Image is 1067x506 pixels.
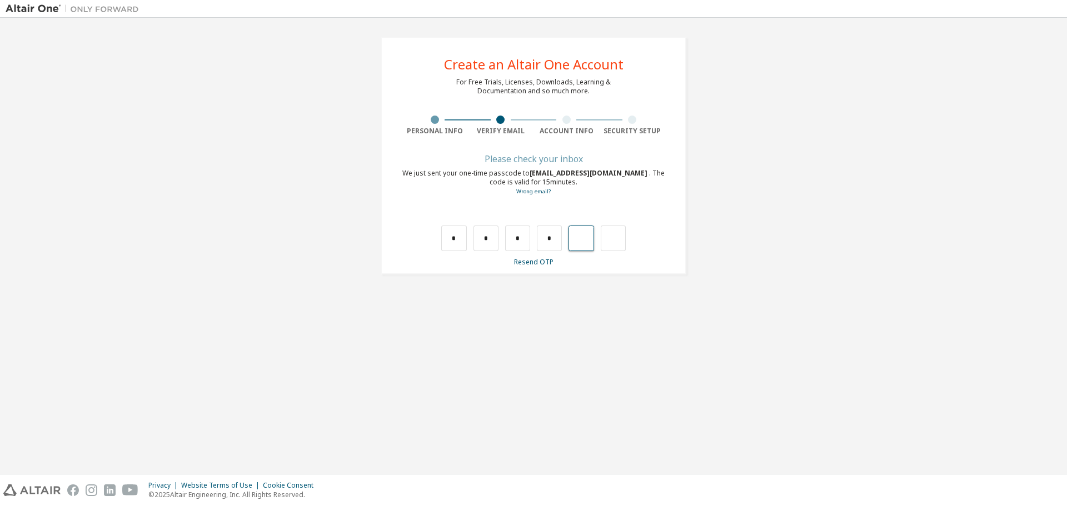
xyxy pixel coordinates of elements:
[514,257,554,267] a: Resend OTP
[148,481,181,490] div: Privacy
[402,127,468,136] div: Personal Info
[3,484,61,496] img: altair_logo.svg
[6,3,144,14] img: Altair One
[530,168,649,178] span: [EMAIL_ADDRESS][DOMAIN_NAME]
[122,484,138,496] img: youtube.svg
[263,481,320,490] div: Cookie Consent
[468,127,534,136] div: Verify Email
[86,484,97,496] img: instagram.svg
[600,127,666,136] div: Security Setup
[148,490,320,499] p: © 2025 Altair Engineering, Inc. All Rights Reserved.
[402,156,665,162] div: Please check your inbox
[67,484,79,496] img: facebook.svg
[456,78,611,96] div: For Free Trials, Licenses, Downloads, Learning & Documentation and so much more.
[444,58,624,71] div: Create an Altair One Account
[104,484,116,496] img: linkedin.svg
[516,188,551,195] a: Go back to the registration form
[533,127,600,136] div: Account Info
[181,481,263,490] div: Website Terms of Use
[402,169,665,196] div: We just sent your one-time passcode to . The code is valid for 15 minutes.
